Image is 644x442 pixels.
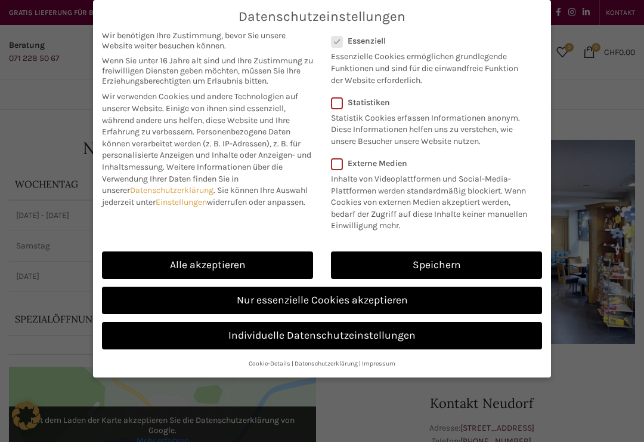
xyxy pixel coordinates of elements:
a: Impressum [362,360,395,367]
p: Inhalte von Videoplattformen und Social-Media-Plattformen werden standardmäßig blockiert. Wenn Co... [331,168,534,232]
span: Wir benötigen Ihre Zustimmung, bevor Sie unsere Website weiter besuchen können. [102,30,313,51]
span: Sie können Ihre Auswahl jederzeit unter widerrufen oder anpassen. [102,185,308,207]
span: Wenn Sie unter 16 Jahre alt sind und Ihre Zustimmung zu freiwilligen Diensten geben möchten, müss... [102,56,313,86]
a: Nur essenzielle Cookies akzeptieren [102,287,542,314]
a: Einstellungen [156,197,207,207]
span: Personenbezogene Daten können verarbeitet werden (z. B. IP-Adressen), z. B. für personalisierte A... [102,127,311,172]
p: Essenzielle Cookies ermöglichen grundlegende Funktionen und sind für die einwandfreie Funktion de... [331,46,527,86]
label: Statistiken [331,97,527,108]
span: Wir verwenden Cookies und andere Technologien auf unserer Website. Einige von ihnen sind essenzie... [102,91,298,137]
a: Alle akzeptieren [102,251,313,279]
p: Statistik Cookies erfassen Informationen anonym. Diese Informationen helfen uns zu verstehen, wie... [331,108,527,148]
a: Individuelle Datenschutzeinstellungen [102,322,542,349]
span: Datenschutzeinstellungen [239,9,405,24]
label: Essenziell [331,36,527,46]
span: Weitere Informationen über die Verwendung Ihrer Daten finden Sie in unserer . [102,162,283,195]
a: Speichern [331,251,542,279]
a: Cookie-Details [249,360,290,367]
a: Datenschutzerklärung [295,360,358,367]
a: Datenschutzerklärung [130,185,213,195]
label: Externe Medien [331,158,534,168]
